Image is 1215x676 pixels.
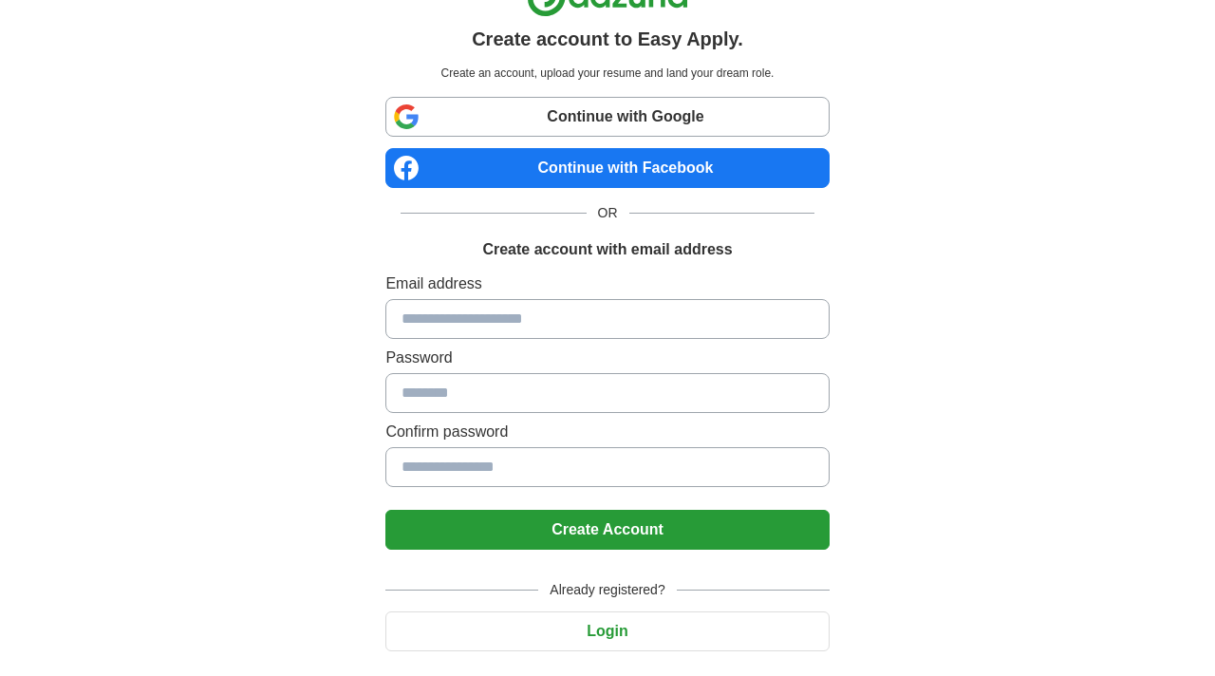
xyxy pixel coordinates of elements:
a: Continue with Facebook [385,148,829,188]
a: Continue with Google [385,97,829,137]
label: Password [385,347,829,369]
button: Create Account [385,510,829,550]
h1: Create account to Easy Apply. [472,25,743,53]
label: Email address [385,272,829,295]
button: Login [385,611,829,651]
a: Login [385,623,829,639]
span: OR [587,203,629,223]
p: Create an account, upload your resume and land your dream role. [389,65,825,82]
span: Already registered? [538,580,676,600]
label: Confirm password [385,421,829,443]
h1: Create account with email address [482,238,732,261]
